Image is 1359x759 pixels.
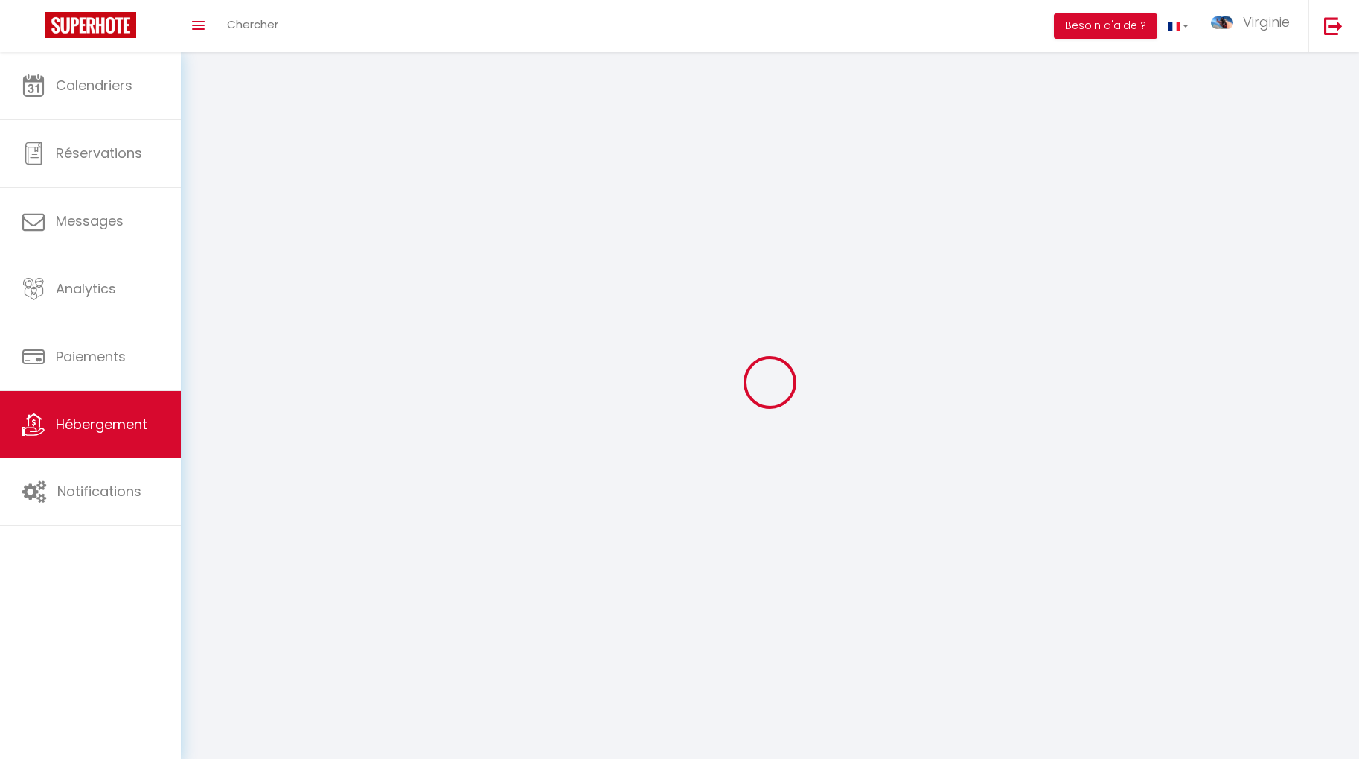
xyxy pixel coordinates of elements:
span: Virginie [1243,13,1290,31]
img: Super Booking [45,12,136,38]
span: Chercher [227,16,278,32]
span: Hébergement [56,415,147,434]
span: Notifications [57,482,141,501]
span: Réservations [56,144,142,162]
img: logout [1324,16,1343,35]
img: ... [1211,16,1233,29]
span: Analytics [56,279,116,298]
span: Calendriers [56,76,132,95]
button: Besoin d'aide ? [1054,13,1157,39]
span: Messages [56,212,124,230]
span: Paiements [56,347,126,366]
